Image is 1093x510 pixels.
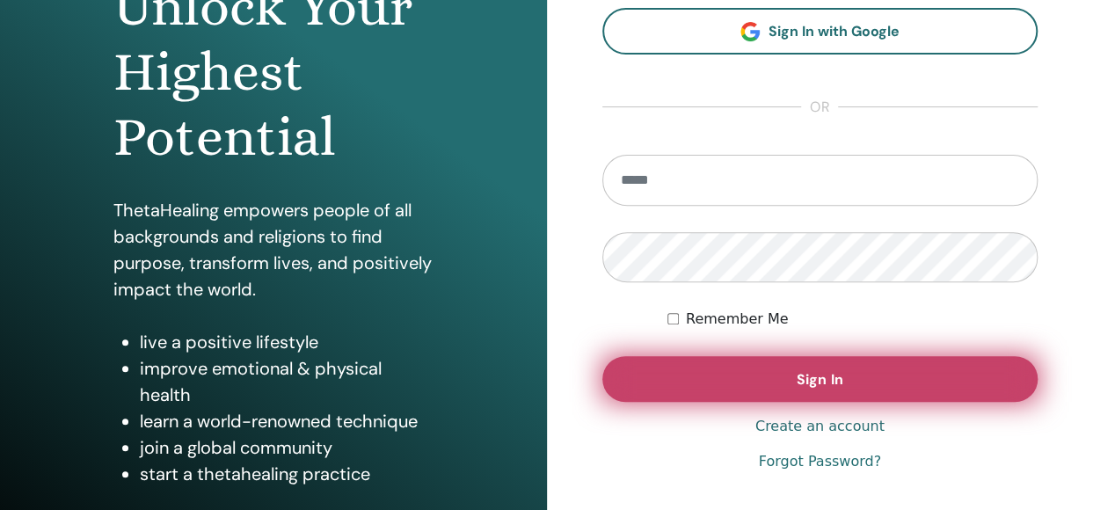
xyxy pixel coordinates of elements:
li: start a thetahealing practice [140,461,434,487]
a: Create an account [755,416,885,437]
button: Sign In [602,356,1038,402]
span: Sign In with Google [769,22,900,40]
li: learn a world-renowned technique [140,408,434,434]
a: Sign In with Google [602,8,1038,55]
div: Keep me authenticated indefinitely or until I manually logout [667,309,1038,330]
span: Sign In [797,370,842,389]
li: improve emotional & physical health [140,355,434,408]
p: ThetaHealing empowers people of all backgrounds and religions to find purpose, transform lives, a... [113,197,434,302]
li: join a global community [140,434,434,461]
span: or [801,97,838,118]
a: Forgot Password? [759,451,881,472]
label: Remember Me [686,309,789,330]
li: live a positive lifestyle [140,329,434,355]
